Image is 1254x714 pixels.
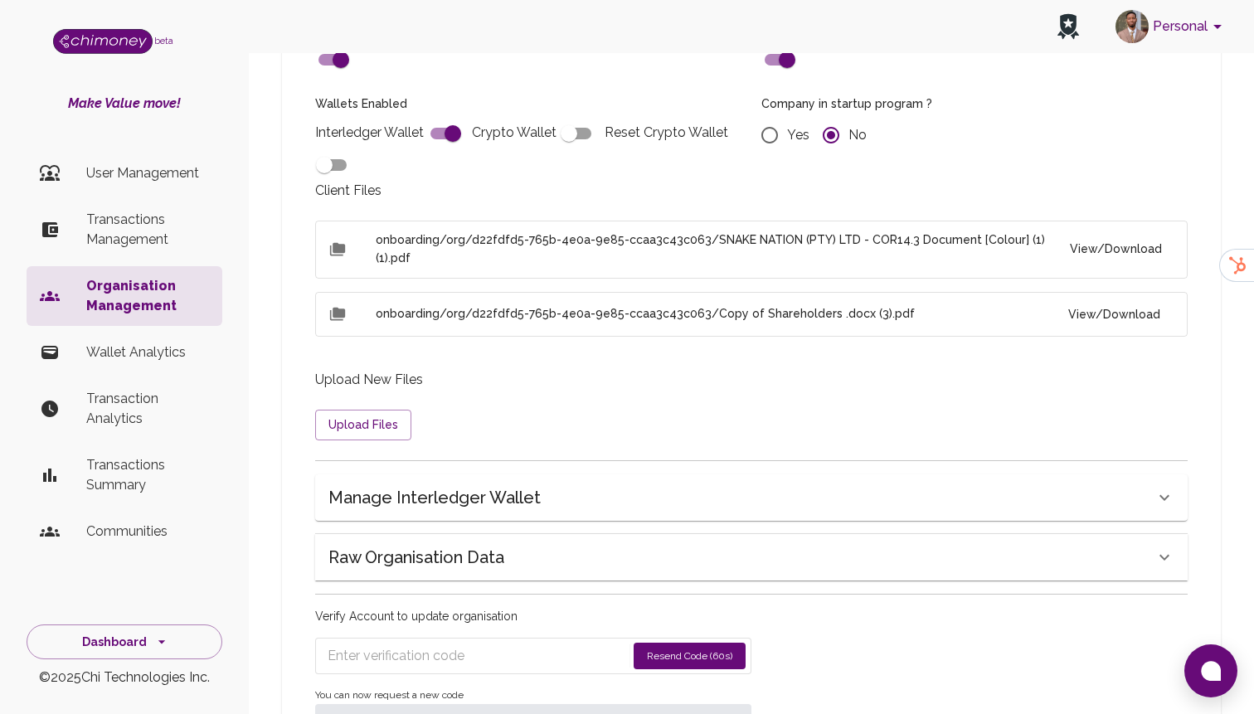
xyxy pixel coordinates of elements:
[86,389,209,429] p: Transaction Analytics
[328,484,541,511] h6: Manage Interledger Wallet
[53,29,153,54] img: Logo
[376,305,1055,323] h6: onboarding/org/d22fdfd5-765b-4e0a-9e85-ccaa3c43c063/Copy of Shareholders .docx (3).pdf
[1055,299,1174,330] button: View/Download
[315,534,1188,580] div: Raw Organisation Data
[1058,234,1174,265] button: View/Download
[1115,10,1149,43] img: avatar
[315,687,751,704] span: You can now request a new code
[86,210,209,250] p: Transactions Management
[86,163,209,183] p: User Management
[328,643,626,669] input: Enter verification code
[848,125,867,145] span: No
[761,95,932,114] h6: Company in startup program ?
[315,474,1188,521] div: Manage Interledger Wallet
[376,231,1058,268] h6: onboarding/org/d22fdfd5-765b-4e0a-9e85-ccaa3c43c063/SNAKE NATION (PTY) LTD - COR14.3 Document [Co...
[1109,5,1234,48] button: account of current user
[315,608,751,624] p: Verify Account to update organisation
[86,342,209,362] p: Wallet Analytics
[86,276,209,316] p: Organisation Management
[154,36,173,46] span: beta
[295,75,741,181] div: Interledger Wallet Crypto Wallet Reset Crypto Wallet
[1184,644,1237,697] button: Open chat window
[328,544,504,571] h6: Raw Organisation Data
[315,410,411,440] button: Upload Files
[787,125,809,145] span: Yes
[634,643,746,669] button: Resend Code (60s)
[315,181,1188,201] p: Client Files
[27,624,222,660] button: Dashboard
[315,370,1188,390] p: Upload New Files
[86,522,209,542] p: Communities
[86,455,209,495] p: Transactions Summary
[315,95,741,114] h6: Wallets Enabled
